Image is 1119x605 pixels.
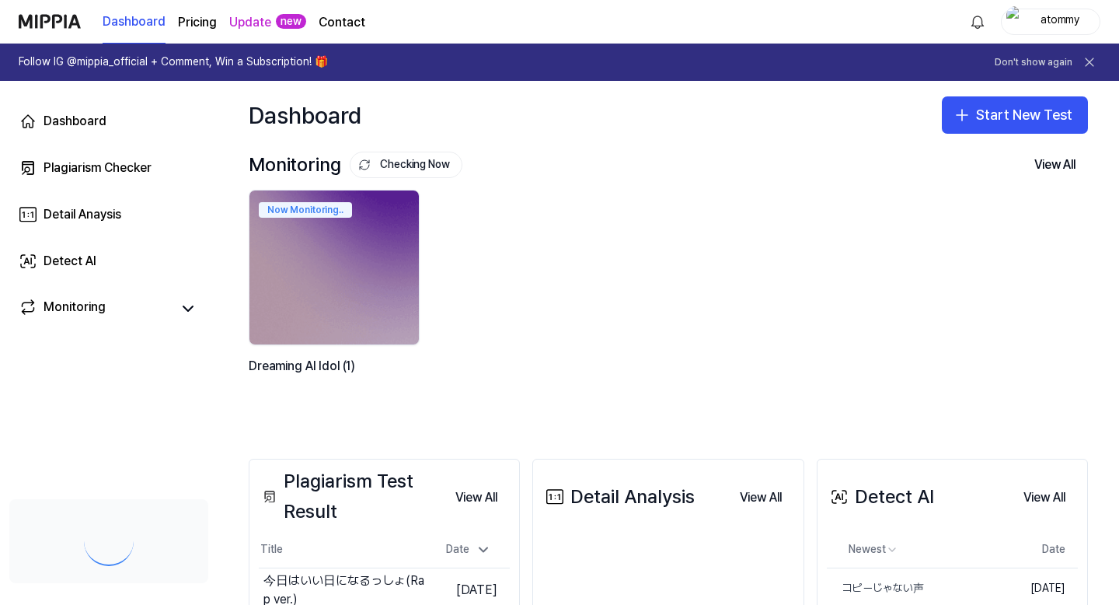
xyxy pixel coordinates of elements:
[1022,149,1088,180] button: View All
[542,482,695,512] div: Detail Analysis
[249,191,419,344] img: backgroundIamge
[249,96,361,134] div: Dashboard
[1030,12,1090,30] div: atommy
[827,482,934,512] div: Detect AI
[19,54,328,70] h1: Follow IG @mippia_official + Comment, Win a Subscription! 🎁
[259,202,352,218] div: Now Monitoring..
[440,537,497,562] div: Date
[443,482,510,513] button: View All
[1006,6,1025,37] img: profile
[44,205,121,224] div: Detail Anaysis
[178,13,217,32] a: Pricing
[259,467,443,526] div: Plagiarism Test Result
[350,152,462,178] button: Checking Now
[44,252,96,271] div: Detect AI
[276,14,306,30] div: new
[103,1,166,44] a: Dashboard
[988,531,1078,568] th: Date
[44,159,152,177] div: Plagiarism Checker
[19,298,171,320] a: Monitoring
[249,356,423,396] div: Dreaming AI Idol (1)
[319,13,365,32] a: Contact
[9,149,208,187] a: Plagiarism Checker
[44,298,106,320] div: Monitoring
[995,56,1072,69] button: Don't show again
[942,96,1088,134] button: Start New Test
[443,481,510,513] a: View All
[727,481,794,513] a: View All
[9,196,208,233] a: Detail Anaysis
[249,150,462,180] div: Monitoring
[727,482,794,513] button: View All
[9,103,208,140] a: Dashboard
[968,12,987,31] img: 알림
[1011,481,1078,513] a: View All
[1011,482,1078,513] button: View All
[249,190,423,412] a: Now Monitoring..backgroundIamgeDreaming AI Idol (1)
[827,581,924,596] div: コピーじゃない声
[259,531,427,568] th: Title
[229,13,271,32] a: Update
[9,243,208,280] a: Detect AI
[44,112,106,131] div: Dashboard
[1001,9,1100,35] button: profileatommy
